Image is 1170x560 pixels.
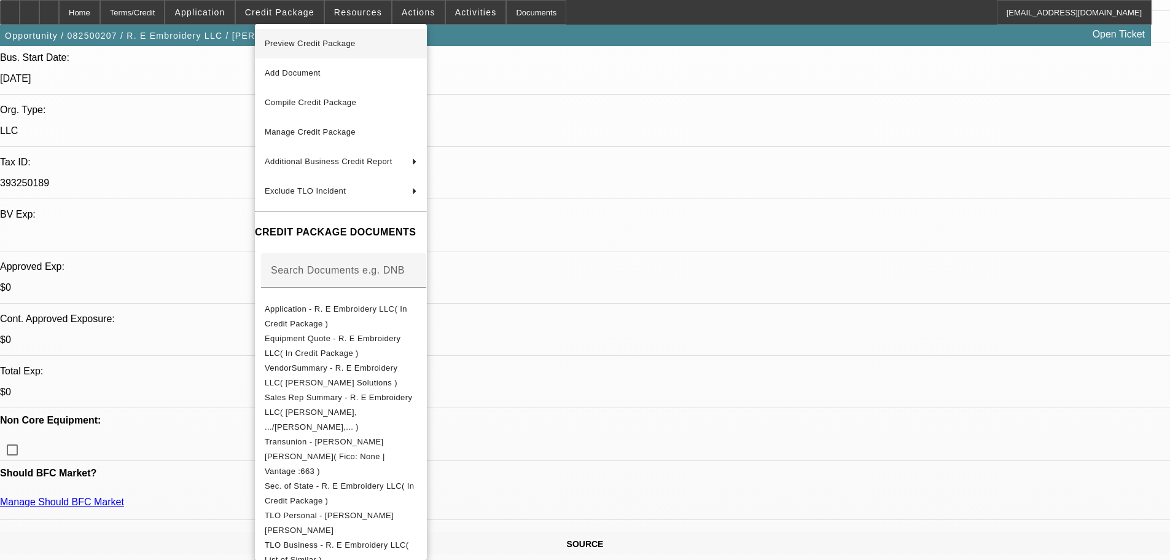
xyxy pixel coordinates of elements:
[265,98,356,107] span: Compile Credit Package
[265,481,414,505] span: Sec. of State - R. E Embroidery LLC( In Credit Package )
[265,39,356,48] span: Preview Credit Package
[265,127,356,136] span: Manage Credit Package
[255,435,427,479] button: Transunion - Ramos Moran, Cecilio( Fico: None | Vantage :663 )
[265,304,407,328] span: Application - R. E Embroidery LLC( In Credit Package )
[255,479,427,508] button: Sec. of State - R. E Embroidery LLC( In Credit Package )
[255,225,427,240] h4: CREDIT PACKAGE DOCUMENTS
[255,361,427,390] button: VendorSummary - R. E Embroidery LLC( Hirsch Solutions )
[265,68,321,77] span: Add Document
[265,186,346,195] span: Exclude TLO Incident
[255,302,427,331] button: Application - R. E Embroidery LLC( In Credit Package )
[255,390,427,435] button: Sales Rep Summary - R. E Embroidery LLC( Wesolowski, .../Wesolowski,... )
[265,363,397,387] span: VendorSummary - R. E Embroidery LLC( [PERSON_NAME] Solutions )
[255,331,427,361] button: Equipment Quote - R. E Embroidery LLC( In Credit Package )
[271,265,405,275] mat-label: Search Documents e.g. DNB
[265,511,394,535] span: TLO Personal - [PERSON_NAME] [PERSON_NAME]
[265,393,412,432] span: Sales Rep Summary - R. E Embroidery LLC( [PERSON_NAME], .../[PERSON_NAME],... )
[255,508,427,538] button: TLO Personal - Ramos Moran, Cecilio
[265,334,401,358] span: Equipment Quote - R. E Embroidery LLC( In Credit Package )
[265,157,392,166] span: Additional Business Credit Report
[265,437,385,476] span: Transunion - [PERSON_NAME] [PERSON_NAME]( Fico: None | Vantage :663 )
